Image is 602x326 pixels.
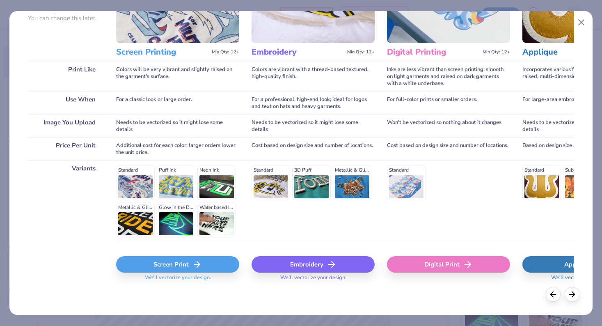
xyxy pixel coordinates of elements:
div: Variants [28,161,104,242]
div: Digital Print [387,256,510,273]
div: Screen Print [116,256,239,273]
h3: Embroidery [252,47,344,57]
div: Won't be vectorized so nothing about it changes [387,115,510,138]
button: Close [574,15,589,30]
span: Min Qty: 12+ [347,49,375,55]
h3: Screen Printing [116,47,208,57]
div: Colors are vibrant with a thread-based textured, high-quality finish. [252,62,375,92]
div: Image You Upload [28,115,104,138]
span: We'll vectorize your design. [277,274,350,286]
div: Inks are less vibrant than screen printing; smooth on light garments and raised on dark garments ... [387,62,510,92]
div: Use When [28,92,104,115]
div: For full-color prints or smaller orders. [387,92,510,115]
div: Colors will be very vibrant and slightly raised on the garment's surface. [116,62,239,92]
div: Price Per Unit [28,138,104,161]
div: For a classic look or large order. [116,92,239,115]
div: Cost based on design size and number of locations. [252,138,375,161]
span: Min Qty: 12+ [212,49,239,55]
span: Min Qty: 12+ [483,49,510,55]
div: Needs to be vectorized so it might lose some details [116,115,239,138]
div: Print Like [28,62,104,92]
div: Additional cost for each color; larger orders lower the unit price. [116,138,239,161]
h3: Digital Printing [387,47,479,57]
p: You can change this later. [28,15,104,22]
div: Cost based on design size and number of locations. [387,138,510,161]
div: Needs to be vectorized so it might lose some details [252,115,375,138]
div: For a professional, high-end look; ideal for logos and text on hats and heavy garments. [252,92,375,115]
div: Embroidery [252,256,375,273]
span: We'll vectorize your design. [142,274,214,286]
